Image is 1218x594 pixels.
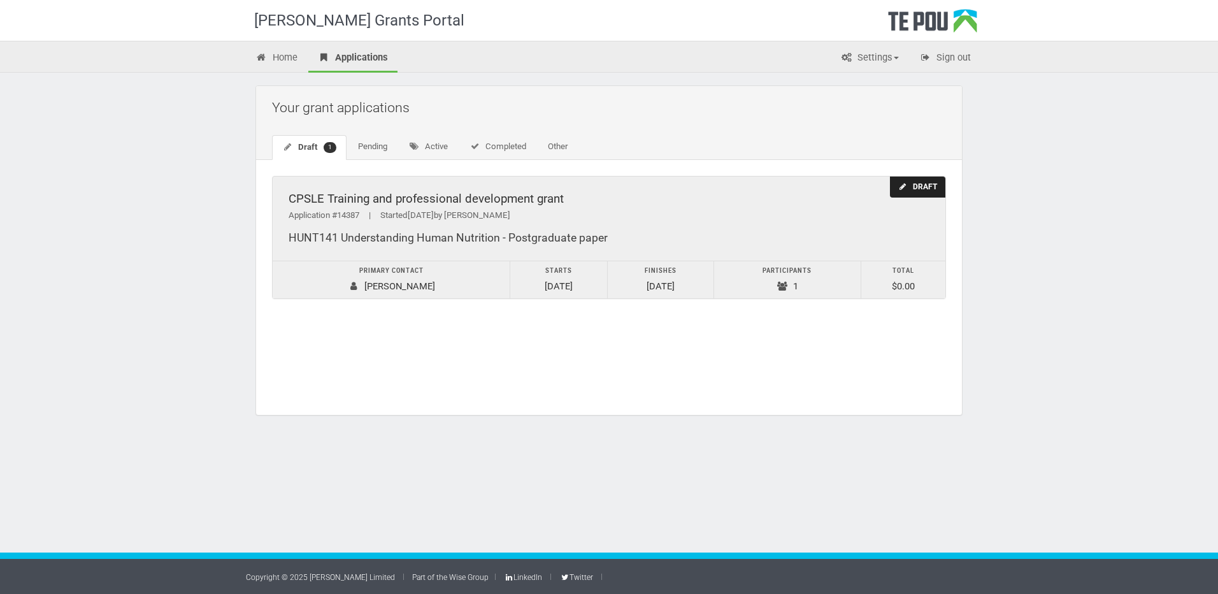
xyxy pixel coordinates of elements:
[246,45,307,73] a: Home
[831,45,908,73] a: Settings
[412,573,489,582] a: Part of the Wise Group
[408,210,434,220] span: [DATE]
[517,264,601,278] div: Starts
[868,264,939,278] div: Total
[273,261,510,298] td: [PERSON_NAME]
[272,92,952,122] h2: Your grant applications
[713,261,861,298] td: 1
[510,261,608,298] td: [DATE]
[279,264,503,278] div: Primary contact
[272,135,347,160] a: Draft
[459,135,536,159] a: Completed
[246,573,395,582] a: Copyright © 2025 [PERSON_NAME] Limited
[888,9,977,41] div: Te Pou Logo
[504,573,542,582] a: LinkedIn
[720,264,854,278] div: Participants
[559,573,592,582] a: Twitter
[399,135,458,159] a: Active
[324,142,336,153] span: 1
[308,45,398,73] a: Applications
[289,231,929,245] div: HUNT141 Understanding Human Nutrition - Postgraduate paper
[359,210,380,220] span: |
[614,264,707,278] div: Finishes
[890,177,945,198] div: Draft
[348,135,398,159] a: Pending
[538,135,578,159] a: Other
[607,261,713,298] td: [DATE]
[289,209,929,222] div: Application #14387 Started by [PERSON_NAME]
[910,45,980,73] a: Sign out
[861,261,945,298] td: $0.00
[289,192,929,206] div: CPSLE Training and professional development grant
